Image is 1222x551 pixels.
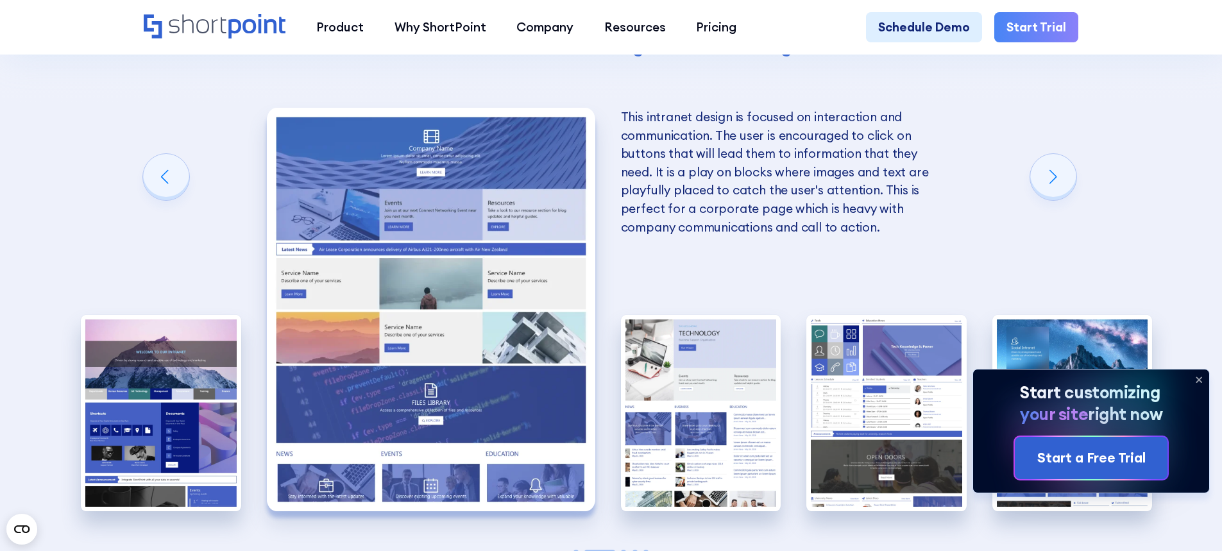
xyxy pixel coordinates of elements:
[589,12,681,43] a: Resources
[696,18,736,37] div: Pricing
[1037,448,1146,468] div: Start a Free Trial
[806,315,967,512] img: Best SharePoint Intranet Examples
[395,18,486,37] div: Why ShortPoint
[992,315,1153,512] img: Best SharePoint Intranet Site Designs
[144,14,285,40] a: Home
[866,12,982,43] a: Schedule Demo
[516,18,573,37] div: Company
[267,108,595,511] div: 2 / 5
[994,12,1078,43] a: Start Trial
[992,315,1153,512] div: 5 / 5
[1030,154,1076,200] div: Next slide
[1015,437,1167,479] a: Start a Free Trial
[267,108,595,511] img: Best SharePoint Intranet Sites
[621,108,949,236] p: This intranet design is focused on interaction and communication. The user is encouraged to click...
[81,315,241,512] img: Best SharePoint Site Designs
[604,18,666,37] div: Resources
[621,315,781,512] img: Best SharePoint Designs
[621,315,781,512] div: 3 / 5
[6,514,37,545] button: Open CMP widget
[301,12,379,43] a: Product
[681,12,752,43] a: Pricing
[81,315,241,512] div: 1 / 5
[316,18,364,37] div: Product
[379,12,502,43] a: Why ShortPoint
[143,154,189,200] div: Previous slide
[501,12,589,43] a: Company
[806,315,967,512] div: 4 / 5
